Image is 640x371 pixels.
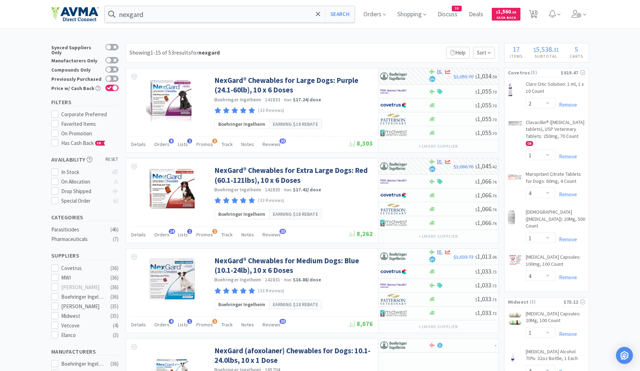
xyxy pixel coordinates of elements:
span: 33 [279,319,286,324]
div: Corporate Preferred [61,110,119,119]
span: Earning $18 rebate [273,120,318,128]
span: Reviews [263,231,281,238]
a: Maropitant Citrate Tablets for Dogs: 60mg, 4 Count [526,171,585,187]
h5: Availability [51,156,119,164]
div: Open Intercom Messenger [616,347,633,364]
span: $ [475,283,477,288]
span: 1 [187,319,192,324]
h4: Subtotal [528,53,564,60]
img: 77fca1acd8b6420a9015268ca798ef17_1.png [380,266,407,277]
span: Orders [154,321,169,328]
span: CB [96,141,103,145]
h4: Carts [564,53,589,60]
a: [MEDICAL_DATA] Capsules: 20Mg, 100 Count [526,310,585,327]
strong: $16.88 / dose [293,276,322,283]
a: [MEDICAL_DATA] Capsules: 100mg, 100 Count [526,254,585,270]
img: 730db3968b864e76bcafd0174db25112_22.png [380,161,407,172]
span: · [281,186,283,193]
div: ( 36 ) [110,264,119,272]
span: $ [475,117,477,122]
span: from [284,277,292,282]
span: for [191,49,220,56]
div: ( 36 ) [110,360,119,368]
span: Lists [178,141,188,147]
img: f5e969b455434c6296c6d81ef179fa71_3.png [380,114,407,124]
div: Favorited Items [61,120,119,128]
span: Lists [178,321,188,328]
div: ( 4 ) [113,321,119,330]
a: Remove [555,331,577,337]
span: . 76 [491,207,497,212]
span: Boehringer Ingelheim [218,210,265,218]
span: . 76 [491,179,497,185]
span: Track [221,321,233,328]
span: 2 [430,168,434,171]
span: 1,033 [475,309,497,317]
span: Reviews [263,321,281,328]
img: 8e506e64be9c48ec90d7cd593c5d498c_588356.png [508,172,522,182]
span: 33 [279,139,286,144]
span: . 59 [491,74,497,79]
img: 730db3968b864e76bcafd0174db25112_22.png [380,251,407,262]
img: 730db3968b864e76bcafd0174db25112_22.png [380,71,407,82]
strong: nexgard [198,49,220,56]
span: 1,066 [475,177,497,185]
input: Search by item, sku, manufacturer, ingredient, size... [105,6,355,22]
span: Details [131,231,146,238]
a: NexGard® Chewables for Large Dogs: Purple (24.1-60lb), 10 x 6 Doses [214,75,371,95]
span: Promos [196,141,213,147]
div: Special Order [61,197,108,205]
strong: $17.24 / dose [293,96,322,103]
span: % [432,167,434,171]
span: 1,055 [475,129,497,137]
img: 77fca1acd8b6420a9015268ca798ef17_1.png [380,100,407,111]
a: Discuss10 [435,11,460,18]
span: 1 [187,139,192,144]
img: 8f3bc394110c422aa7bf9febac835413_358149.png [146,75,197,122]
a: Boehringer IngelheimEarning $18 rebate [214,119,322,129]
button: +1more supplier [415,322,461,332]
span: 8,262 [349,230,373,238]
div: On Allocation [61,178,108,186]
strong: $17.42 / dose [293,186,322,193]
div: Synced Suppliers Only [51,44,102,55]
p: Help [446,47,469,59]
span: . 73 [491,269,497,275]
span: 10 [452,6,461,11]
div: [PERSON_NAME] [61,302,105,311]
div: [PERSON_NAME] [61,283,105,292]
span: 1 [212,229,217,234]
img: f6b2451649754179b5b4e0c70c3f7cb0_2.png [380,176,407,187]
span: 1,560 [496,8,516,15]
span: 142831 [265,276,281,283]
div: On Promotion [61,129,119,138]
span: $ [475,269,477,275]
span: 8,303 [349,139,373,147]
a: NexGard® Chewables for Medium Dogs: Blue (10.1-24lb), 10 x 6 Doses [214,256,371,275]
div: Showing 1-15 of 53 results [129,48,220,57]
span: $ [475,311,477,316]
img: 4dd14cff54a648ac9e977f0c5da9bc2e_5.png [380,218,407,228]
span: Details [131,141,146,147]
img: 7f12401a1d1147739f763c40181bfc78_457449.png [508,120,522,126]
div: ( 3 ) [113,331,119,339]
img: 4dd14cff54a648ac9e977f0c5da9bc2e_5.png [380,308,407,319]
div: . [528,46,564,53]
span: 2 [430,258,434,262]
span: 1,066 [475,205,497,213]
div: MWI [61,274,105,282]
span: Covetrus [508,69,530,77]
button: Search [325,6,354,22]
span: 17 [513,45,520,54]
span: 33 [279,229,286,234]
span: Details [131,321,146,328]
span: . 73 [491,283,497,288]
span: . 70 [491,103,497,108]
span: 1 [212,319,217,324]
img: 760d994588bf49378433a664f91f963b_589126.png [508,255,522,265]
span: Boehringer Ingelheim [218,120,265,128]
span: . 76 [491,221,497,226]
span: Promos [196,321,213,328]
span: · [263,186,264,193]
span: . 70 [491,117,497,122]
